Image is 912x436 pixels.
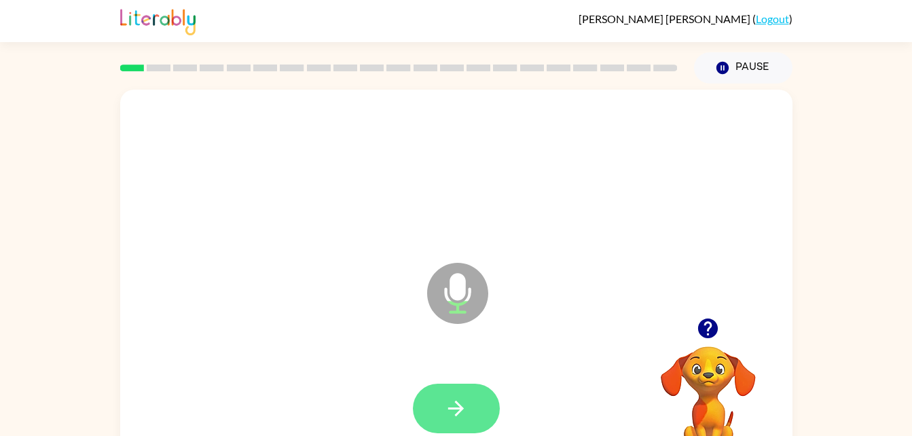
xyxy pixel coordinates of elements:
button: Pause [694,52,792,84]
a: Logout [756,12,789,25]
span: [PERSON_NAME] [PERSON_NAME] [579,12,752,25]
div: ( ) [579,12,792,25]
img: Literably [120,5,196,35]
